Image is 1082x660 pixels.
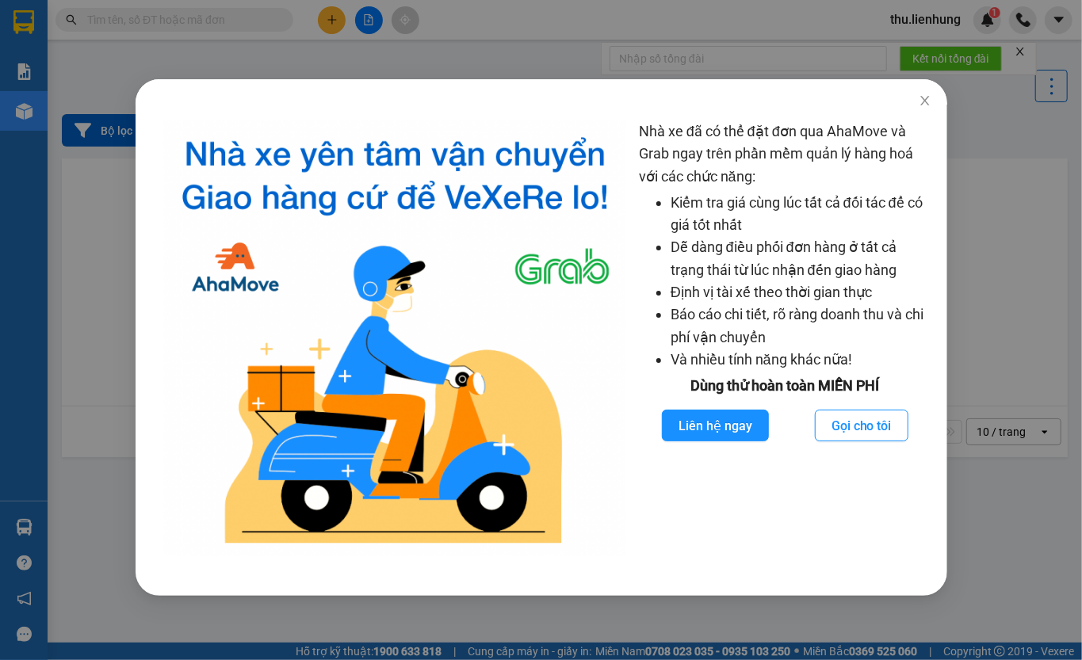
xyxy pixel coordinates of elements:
img: logo [164,120,626,556]
span: close [918,94,931,107]
button: Close [902,79,946,124]
span: Liên hệ ngay [678,416,751,436]
span: Gọi cho tôi [831,416,891,436]
li: Kiểm tra giá cùng lúc tất cả đối tác để có giá tốt nhất [670,192,931,237]
div: Nhà xe đã có thể đặt đơn qua AhaMove và Grab ngay trên phần mềm quản lý hàng hoá với các chức năng: [638,120,931,556]
button: Gọi cho tôi [814,410,908,441]
li: Báo cáo chi tiết, rõ ràng doanh thu và chi phí vận chuyển [670,303,931,349]
div: Dùng thử hoàn toàn MIỄN PHÍ [638,375,931,397]
li: Và nhiều tính năng khác nữa! [670,349,931,371]
button: Liên hệ ngay [661,410,768,441]
li: Định vị tài xế theo thời gian thực [670,281,931,303]
li: Dễ dàng điều phối đơn hàng ở tất cả trạng thái từ lúc nhận đến giao hàng [670,236,931,281]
